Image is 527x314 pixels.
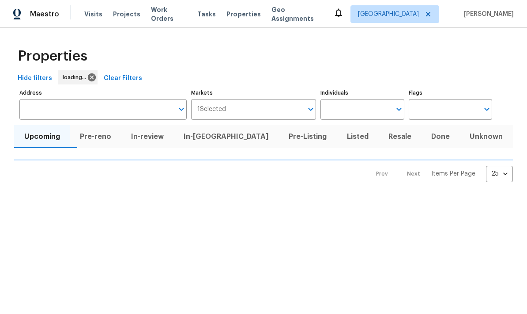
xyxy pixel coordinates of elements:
[486,162,513,185] div: 25
[75,130,116,143] span: Pre-reno
[197,106,226,113] span: 1 Selected
[271,5,323,23] span: Geo Assignments
[393,103,405,115] button: Open
[465,130,508,143] span: Unknown
[126,130,168,143] span: In-review
[18,52,87,61] span: Properties
[84,10,102,19] span: Visits
[175,103,188,115] button: Open
[431,169,475,178] p: Items Per Page
[63,73,90,82] span: loading...
[342,130,373,143] span: Listed
[320,90,404,96] label: Individuals
[104,73,142,84] span: Clear Filters
[427,130,455,143] span: Done
[460,10,514,19] span: [PERSON_NAME]
[384,130,416,143] span: Resale
[358,10,419,19] span: [GEOGRAPHIC_DATA]
[18,73,52,84] span: Hide filters
[197,11,216,17] span: Tasks
[481,103,493,115] button: Open
[30,10,59,19] span: Maestro
[409,90,492,96] label: Flags
[58,70,98,84] div: loading...
[284,130,331,143] span: Pre-Listing
[226,10,261,19] span: Properties
[305,103,317,115] button: Open
[113,10,140,19] span: Projects
[19,130,64,143] span: Upcoming
[151,5,187,23] span: Work Orders
[191,90,316,96] label: Markets
[179,130,274,143] span: In-[GEOGRAPHIC_DATA]
[19,90,187,96] label: Address
[14,70,56,87] button: Hide filters
[100,70,146,87] button: Clear Filters
[368,166,513,182] nav: Pagination Navigation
